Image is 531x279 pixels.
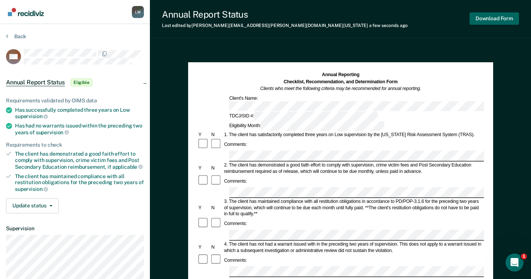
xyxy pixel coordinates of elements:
span: 1 [521,253,527,259]
div: N [210,165,223,171]
img: Recidiviz [8,8,44,16]
div: Comments: [223,141,248,147]
div: Requirements validated by OIMS data [6,97,144,104]
span: Eligible [71,79,92,86]
div: 2. The client has demonstrated a good faith effort to comply with supervision, crime victim fees ... [223,162,484,174]
div: 4. The client has not had a warrant issued with in the preceding two years of supervision. This d... [223,241,484,253]
div: The client has demonstrated a good faith effort to comply with supervision, crime victim fees and... [15,151,144,170]
span: supervision [36,129,69,135]
div: L W [132,6,144,18]
div: The client has maintained compliance with all restitution obligations for the preceding two years of [15,173,144,192]
button: Download Form [470,12,519,25]
span: a few seconds ago [369,23,408,28]
button: Back [6,33,26,40]
div: N [210,132,223,138]
div: Comments: [223,178,248,184]
strong: Checklist, Recommendation, and Determination Form [284,79,398,84]
div: Client's Name: [228,95,520,111]
div: Requirements to check [6,142,144,148]
div: Annual Report Status [162,9,408,20]
div: Y [197,165,210,171]
span: supervision [15,113,48,119]
strong: Annual Reporting [322,72,359,77]
div: Y [197,132,210,138]
div: TDCJ/SID #: [228,111,378,121]
div: N [210,244,223,250]
div: Has successfully completed three years on Low [15,107,144,120]
em: Clients who meet the following criteria may be recommended for annual reporting. [260,86,421,91]
span: applicable [112,164,143,170]
div: Y [197,204,210,210]
div: Eligibility Month: [228,121,385,131]
button: Profile dropdown button [132,6,144,18]
div: Comments: [223,257,248,263]
button: Update status [6,198,59,213]
dt: Supervision [6,225,144,232]
iframe: Intercom live chat [506,253,524,271]
div: 3. The client has maintained compliance with all restitution obligations in accordance to PD/POP-... [223,198,484,217]
span: supervision [15,186,48,192]
span: Annual Report Status [6,79,65,86]
div: Y [197,244,210,250]
div: N [210,204,223,210]
div: Has had no warrants issued within the preceding two years of [15,123,144,135]
div: Comments: [223,220,248,226]
div: 1. The client has satisfactorily completed three years on Low supervision by the [US_STATE] Risk ... [223,132,484,138]
div: Last edited by [PERSON_NAME][EMAIL_ADDRESS][PERSON_NAME][DOMAIN_NAME][US_STATE] [162,23,408,28]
